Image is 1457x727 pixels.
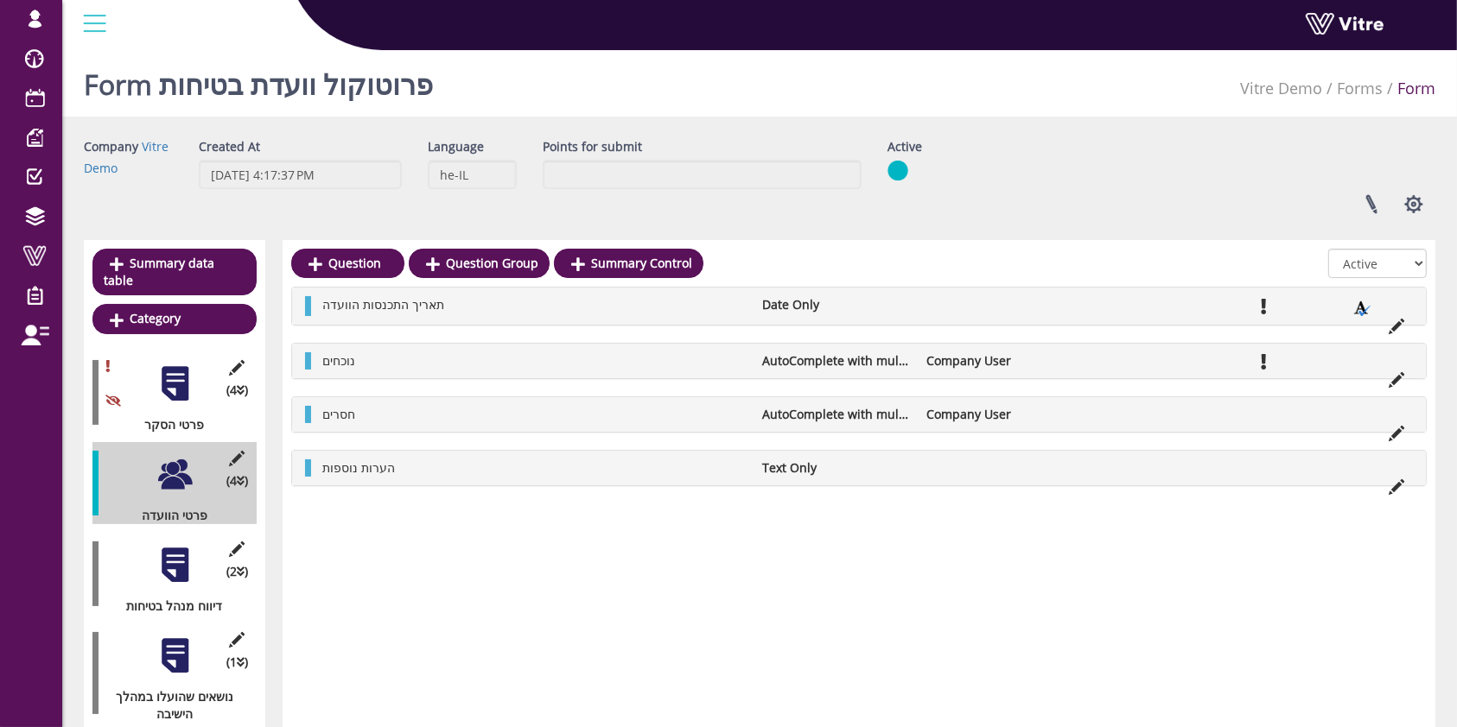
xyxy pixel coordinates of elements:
[888,138,922,155] label: Active
[409,249,550,278] a: Question Group
[226,654,248,671] span: (1 )
[1383,78,1435,100] li: Form
[554,249,703,278] a: Summary Control
[84,138,138,155] label: Company
[92,597,244,615] div: דיווח מנהל בטיחות
[226,472,248,490] span: (4 )
[754,296,919,313] li: Date Only
[322,406,355,422] span: חסרים
[919,352,1084,370] li: Company User
[322,459,395,476] span: הערות נוספות
[199,138,260,155] label: Created At
[754,352,919,370] li: AutoComplete with multiple values
[291,249,404,278] a: Question
[92,304,257,333] a: Category
[919,406,1084,423] li: Company User
[226,382,248,399] span: (4 )
[1240,78,1322,98] a: Vitre Demo
[92,507,244,524] div: פרטי הוועדה
[543,138,642,155] label: Points for submit
[1337,78,1383,98] a: Forms
[428,138,484,155] label: Language
[754,459,919,477] li: Text Only
[92,249,257,295] a: Summary data table
[754,406,919,423] li: AutoComplete with multiple values
[226,563,248,580] span: (2 )
[322,352,355,369] span: נוכחים
[92,688,244,723] div: נושאים שהועלו במהלך הישיבה
[84,43,433,117] h1: Form פרוטוקול וועדת בטיחות
[92,416,244,433] div: פרטי הסקר
[888,160,908,181] img: yes
[322,296,444,313] span: תאריך התכנסות הוועדה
